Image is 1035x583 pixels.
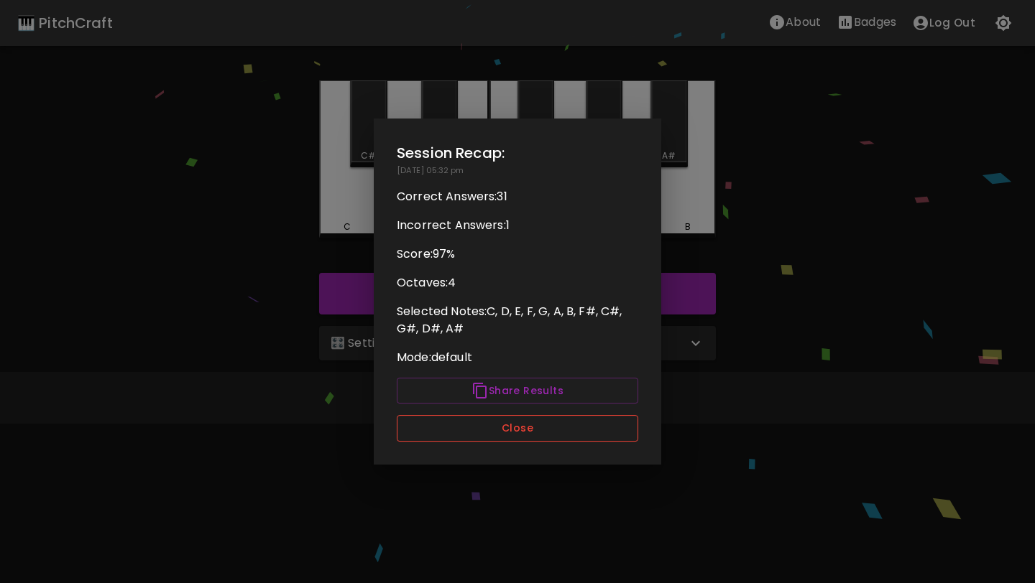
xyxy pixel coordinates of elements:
button: Share Results [397,378,638,404]
p: [DATE] 05:32 pm [397,164,638,177]
button: Close [397,415,638,442]
p: Mode: default [397,349,638,366]
p: Selected Notes: C, D, E, F, G, A, B, F#, C#, G#, D#, A# [397,303,638,337]
h2: Session Recap: [397,141,638,164]
p: Octaves: 4 [397,274,638,291]
p: Score: 97 % [397,246,638,263]
p: Correct Answers: 31 [397,188,638,205]
p: Incorrect Answers: 1 [397,217,638,234]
